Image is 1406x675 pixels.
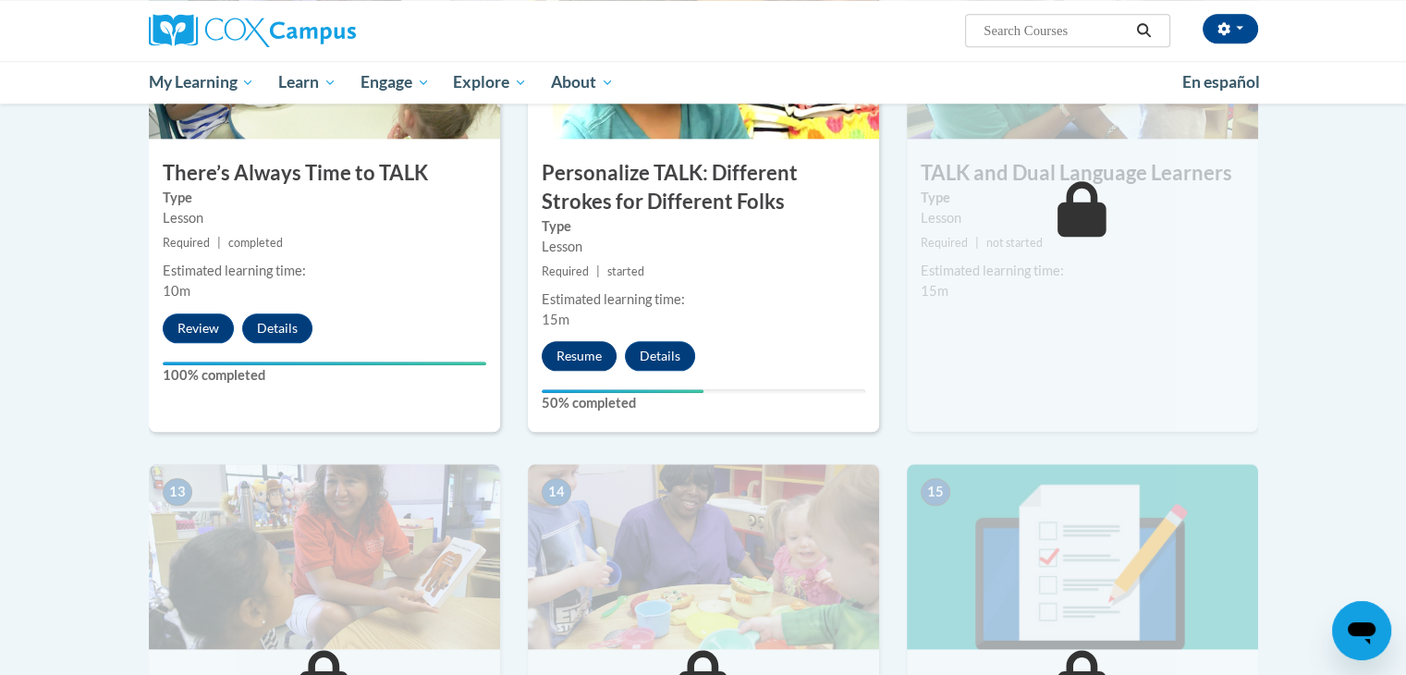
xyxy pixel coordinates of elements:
div: Your progress [542,389,703,393]
span: 15 [921,478,950,506]
span: Required [163,236,210,250]
input: Search Courses [982,19,1130,42]
button: Review [163,313,234,343]
div: Your progress [163,362,486,365]
a: En español [1170,63,1272,102]
h3: Personalize TALK: Different Strokes for Different Folks [528,159,879,216]
a: Engage [348,61,442,104]
a: Explore [441,61,539,104]
span: | [975,236,979,250]
span: 13 [163,478,192,506]
span: 10m [163,283,190,299]
label: Type [542,216,865,237]
span: started [607,264,644,278]
label: 100% completed [163,365,486,386]
label: 50% completed [542,393,865,413]
label: Type [163,188,486,208]
span: Required [921,236,968,250]
span: 15m [921,283,948,299]
span: En español [1182,72,1260,92]
button: Resume [542,341,617,371]
span: About [551,71,614,93]
a: My Learning [137,61,267,104]
span: Learn [278,71,336,93]
button: Details [625,341,695,371]
a: About [539,61,626,104]
div: Lesson [542,237,865,257]
span: 15m [542,312,569,327]
span: Required [542,264,589,278]
div: Lesson [163,208,486,228]
img: Course Image [907,464,1258,649]
span: 14 [542,478,571,506]
img: Cox Campus [149,14,356,47]
button: Account Settings [1203,14,1258,43]
div: Estimated learning time: [542,289,865,310]
span: completed [228,236,283,250]
img: Course Image [528,464,879,649]
iframe: Button to launch messaging window [1332,601,1391,660]
a: Learn [266,61,348,104]
img: Course Image [149,464,500,649]
span: not started [986,236,1043,250]
div: Estimated learning time: [921,261,1244,281]
h3: There’s Always Time to TALK [149,159,500,188]
a: Cox Campus [149,14,500,47]
span: Engage [361,71,430,93]
div: Lesson [921,208,1244,228]
span: Explore [453,71,527,93]
span: | [217,236,221,250]
button: Details [242,313,312,343]
button: Search [1130,19,1157,42]
h3: TALK and Dual Language Learners [907,159,1258,188]
div: Main menu [121,61,1286,104]
span: | [596,264,600,278]
span: My Learning [148,71,254,93]
div: Estimated learning time: [163,261,486,281]
label: Type [921,188,1244,208]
